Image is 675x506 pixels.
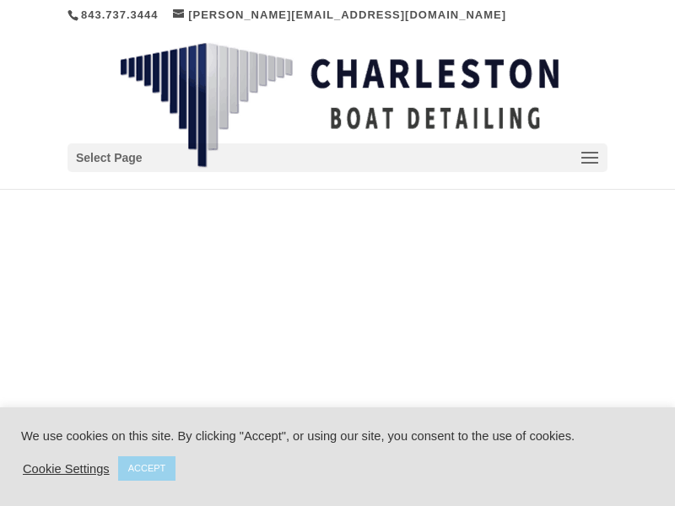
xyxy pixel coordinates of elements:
a: ACCEPT [118,456,176,481]
a: 843.737.3444 [81,8,159,21]
a: 3 [342,396,348,401]
a: 4 [356,396,362,401]
span: Select Page [76,148,143,168]
a: 1 [313,396,319,401]
div: We use cookies on this site. By clicking "Accept", or using our site, you consent to the use of c... [21,428,654,444]
img: Charleston Boat Detailing [120,42,559,169]
a: Cookie Settings [23,461,110,476]
a: 2 [327,396,333,401]
a: [PERSON_NAME][EMAIL_ADDRESS][DOMAIN_NAME] [173,8,506,21]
